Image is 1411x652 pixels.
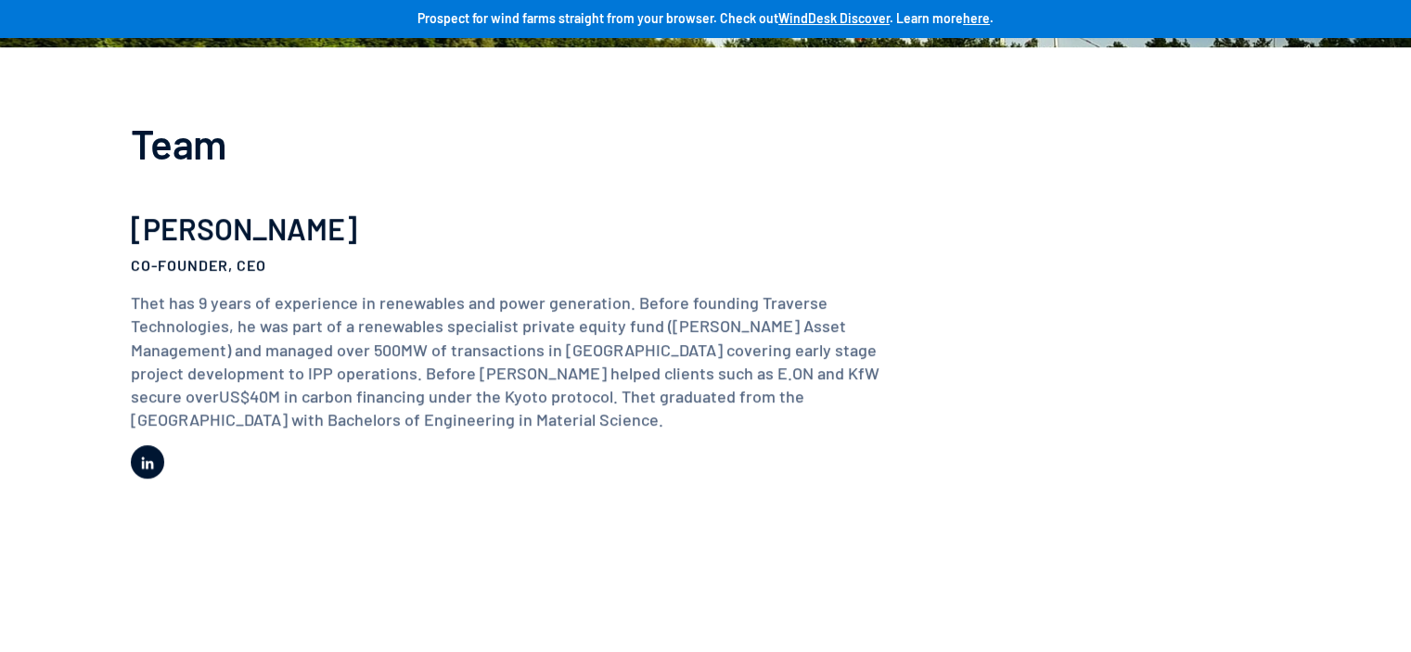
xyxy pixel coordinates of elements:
strong: Co-Founder, CEO [131,256,266,274]
strong: . [990,10,994,26]
p: Thet has 9 years of experience in renewables and power generation. Before founding Traverse Techn... [131,291,910,431]
strong: . Learn more [890,10,963,26]
h2: Team [131,121,1281,166]
strong: Prospect for wind farms straight from your browser. Check out [417,10,778,26]
a: here [963,10,990,26]
a: WindDesk Discover [778,10,890,26]
h3: [PERSON_NAME] [131,212,910,245]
